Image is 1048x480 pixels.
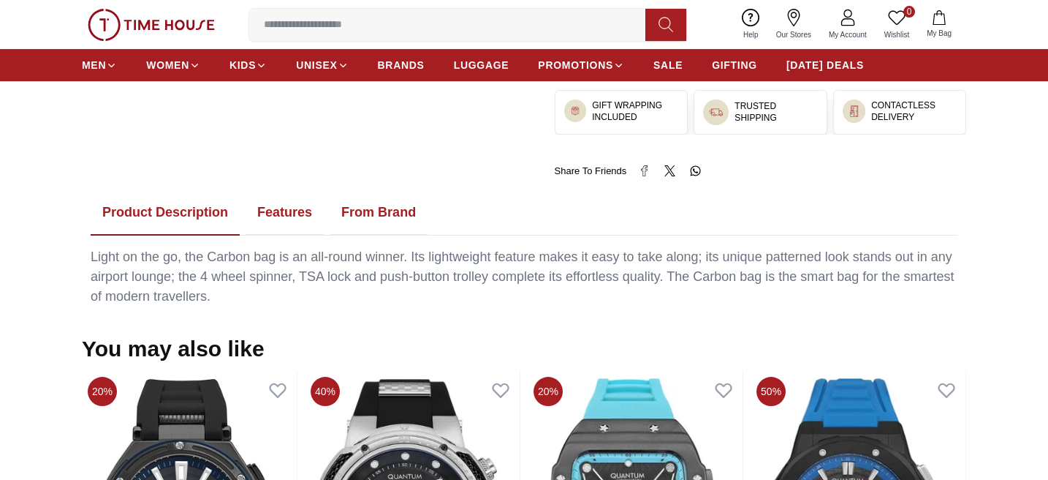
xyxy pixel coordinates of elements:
h3: GIFT WRAPPING INCLUDED [592,100,678,123]
a: SALE [653,52,683,78]
span: 20% [88,377,117,406]
h3: CONTACTLESS DELIVERY [871,100,957,123]
a: Our Stores [767,6,820,43]
span: LUGGAGE [454,58,509,72]
span: Help [737,29,764,40]
span: WOMEN [146,58,189,72]
span: BRANDS [378,58,425,72]
a: PROMOTIONS [538,52,624,78]
span: 0 [903,6,915,18]
span: My Account [823,29,873,40]
h2: You may also like [82,336,265,362]
a: 0Wishlist [876,6,918,43]
div: Light on the go, the Carbon bag is an all-round winner. Its lightweight feature makes it easy to ... [91,247,957,307]
span: UNISEX [296,58,337,72]
span: MEN [82,58,106,72]
span: Share To Friends [555,164,627,179]
span: My Bag [921,28,957,39]
button: From Brand [330,190,428,236]
a: Help [734,6,767,43]
button: My Bag [918,7,960,42]
a: GIFTING [712,52,757,78]
span: Wishlist [878,29,915,40]
span: KIDS [229,58,256,72]
img: ... [88,9,215,41]
img: ... [848,105,860,117]
a: WOMEN [146,52,200,78]
h3: TRUSTED SHIPPING [734,100,817,124]
a: BRANDS [378,52,425,78]
a: MEN [82,52,117,78]
a: LUGGAGE [454,52,509,78]
span: 50% [756,377,786,406]
a: KIDS [229,52,267,78]
span: SALE [653,58,683,72]
img: ... [709,105,723,119]
button: Product Description [91,190,240,236]
span: 20% [534,377,563,406]
span: 40% [311,377,340,406]
button: Features [246,190,324,236]
span: GIFTING [712,58,757,72]
span: Our Stores [770,29,817,40]
span: [DATE] DEALS [786,58,864,72]
a: [DATE] DEALS [786,52,864,78]
a: UNISEX [296,52,348,78]
img: ... [570,105,581,116]
span: PROMOTIONS [538,58,613,72]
